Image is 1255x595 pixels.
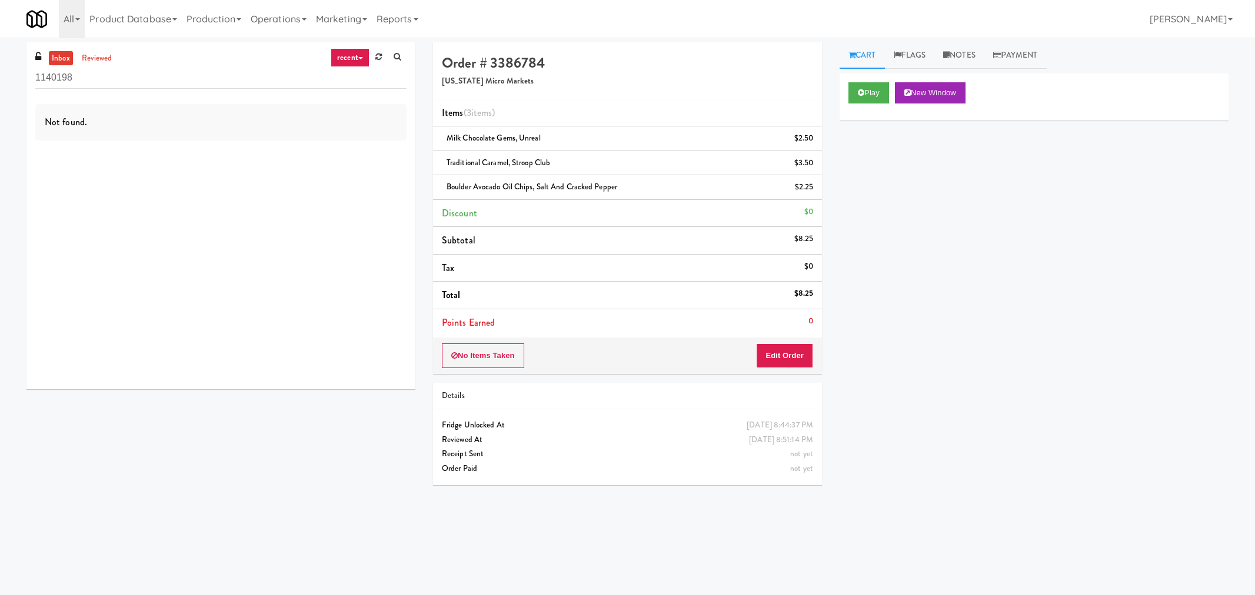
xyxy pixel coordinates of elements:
[464,106,495,119] span: (3 )
[447,132,541,143] span: Milk Chocolate Gems, Unreal
[885,42,935,69] a: Flags
[442,288,461,302] span: Total
[756,343,813,368] button: Edit Order
[331,48,369,67] a: recent
[794,232,814,246] div: $8.25
[442,343,524,368] button: No Items Taken
[79,51,115,66] a: reviewed
[749,433,813,447] div: [DATE] 8:51:14 PM
[794,156,814,171] div: $3.50
[794,286,814,301] div: $8.25
[442,447,813,462] div: Receipt Sent
[442,206,477,220] span: Discount
[795,180,814,195] div: $2.25
[804,205,813,219] div: $0
[442,316,495,329] span: Points Earned
[895,82,966,103] button: New Window
[794,131,814,146] div: $2.50
[442,389,813,403] div: Details
[840,42,885,69] a: Cart
[747,418,813,433] div: [DATE] 8:44:37 PM
[808,314,813,329] div: 0
[442,77,813,86] h5: [US_STATE] Micro Markets
[45,115,87,129] span: Not found.
[934,42,984,69] a: Notes
[790,463,813,474] span: not yet
[848,82,889,103] button: Play
[49,51,73,66] a: inbox
[447,157,550,168] span: Traditional Caramel, Stroop Club
[442,55,813,71] h4: Order # 3386784
[35,67,407,89] input: Search vision orders
[471,106,492,119] ng-pluralize: items
[442,233,475,247] span: Subtotal
[790,448,813,459] span: not yet
[984,42,1047,69] a: Payment
[442,433,813,447] div: Reviewed At
[26,9,47,29] img: Micromart
[804,259,813,274] div: $0
[442,418,813,433] div: Fridge Unlocked At
[442,462,813,476] div: Order Paid
[447,181,617,192] span: Boulder Avocado Oil Chips, Salt and Cracked Pepper
[442,261,454,275] span: Tax
[442,106,495,119] span: Items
